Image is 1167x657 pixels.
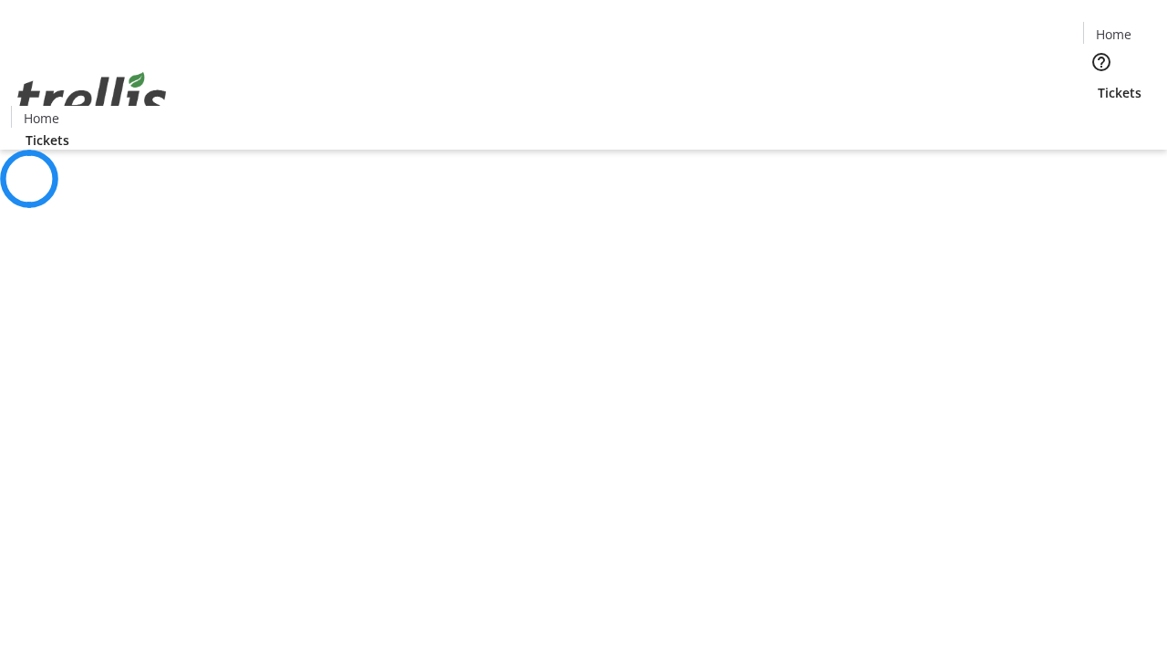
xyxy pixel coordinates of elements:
a: Home [1084,25,1142,44]
span: Tickets [1098,83,1141,102]
span: Tickets [26,130,69,150]
button: Cart [1083,102,1120,139]
a: Home [12,109,70,128]
span: Home [1096,25,1131,44]
img: Orient E2E Organization fhlrt2G9Lx's Logo [11,52,173,143]
a: Tickets [11,130,84,150]
button: Help [1083,44,1120,80]
a: Tickets [1083,83,1156,102]
span: Home [24,109,59,128]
